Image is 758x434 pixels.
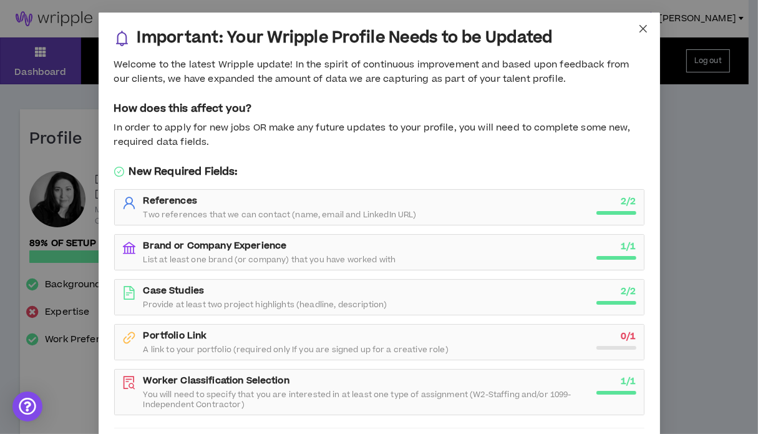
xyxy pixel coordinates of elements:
h3: Important: Your Wripple Profile Needs to be Updated [137,28,553,48]
h5: How does this affect you? [114,101,644,116]
strong: 1 / 1 [621,375,636,388]
span: file-search [122,376,136,390]
div: In order to apply for new jobs OR make any future updates to your profile, you will need to compl... [114,121,644,149]
span: close [638,24,648,34]
strong: Case Studies [143,284,205,297]
span: bank [122,241,136,255]
span: Two references that we can contact (name, email and LinkedIn URL) [143,210,417,220]
span: check-circle [114,167,124,177]
span: file-text [122,286,136,300]
strong: Brand or Company Experience [143,239,287,252]
div: Welcome to the latest Wripple update! In the spirit of continuous improvement and based upon feed... [114,58,644,86]
button: Close [626,12,660,46]
span: bell [114,31,130,46]
span: link [122,331,136,345]
span: List at least one brand (or company) that you have worked with [143,255,396,265]
span: A link to your portfolio (required only If you are signed up for a creative role) [143,345,449,355]
strong: Portfolio Link [143,329,207,342]
strong: 0 / 1 [621,330,636,343]
strong: 2 / 2 [621,195,636,208]
strong: References [143,194,197,207]
strong: 2 / 2 [621,285,636,298]
span: You will need to specify that you are interested in at least one type of assignment (W2-Staffing ... [143,390,589,410]
span: Provide at least two project highlights (headline, description) [143,300,387,310]
h5: New Required Fields: [114,164,644,179]
strong: 1 / 1 [621,240,636,253]
strong: Worker Classification Selection [143,374,289,387]
span: user [122,196,136,210]
div: Open Intercom Messenger [12,392,42,422]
